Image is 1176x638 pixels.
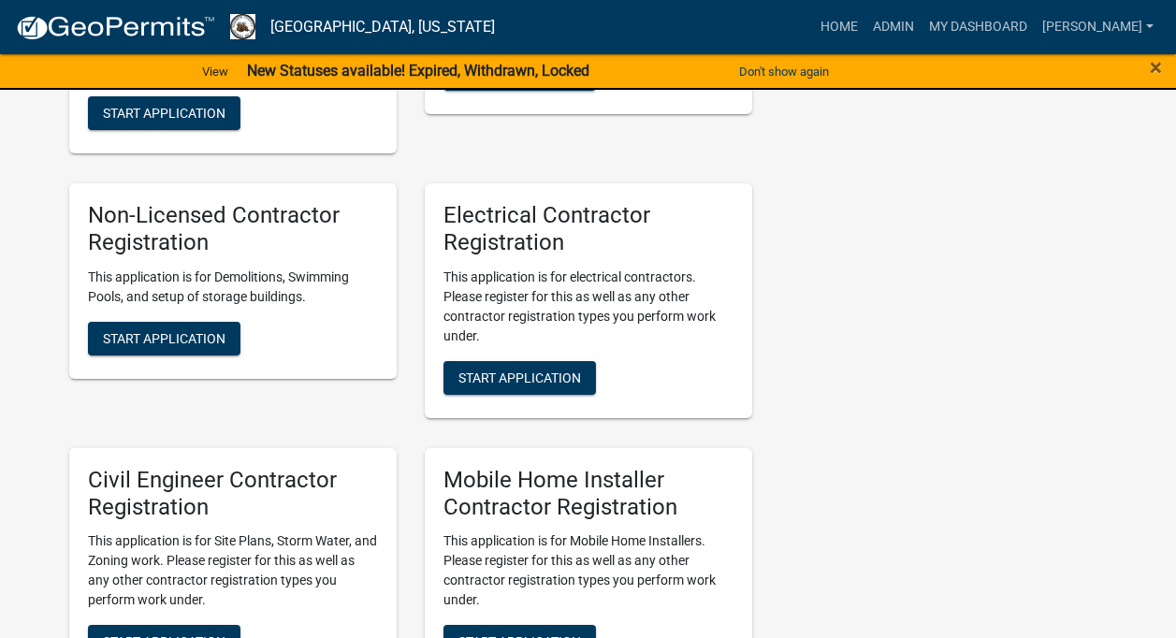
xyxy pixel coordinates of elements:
[443,531,733,610] p: This application is for Mobile Home Installers. Please register for this as well as any other con...
[1150,56,1162,79] button: Close
[458,370,581,384] span: Start Application
[1035,9,1161,45] a: [PERSON_NAME]
[88,467,378,521] h5: Civil Engineer Contractor Registration
[230,14,255,39] img: Madison County, Georgia
[443,361,596,395] button: Start Application
[813,9,865,45] a: Home
[88,202,378,256] h5: Non-Licensed Contractor Registration
[865,9,922,45] a: Admin
[88,322,240,355] button: Start Application
[270,11,495,43] a: [GEOGRAPHIC_DATA], [US_STATE]
[443,467,733,521] h5: Mobile Home Installer Contractor Registration
[88,96,240,130] button: Start Application
[443,268,733,346] p: This application is for electrical contractors. Please register for this as well as any other con...
[922,9,1035,45] a: My Dashboard
[195,56,236,87] a: View
[732,56,836,87] button: Don't show again
[247,62,589,80] strong: New Statuses available! Expired, Withdrawn, Locked
[88,531,378,610] p: This application is for Site Plans, Storm Water, and Zoning work. Please register for this as wel...
[1150,54,1162,80] span: ×
[88,268,378,307] p: This application is for Demolitions, Swimming Pools, and setup of storage buildings.
[103,106,225,121] span: Start Application
[443,202,733,256] h5: Electrical Contractor Registration
[103,330,225,345] span: Start Application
